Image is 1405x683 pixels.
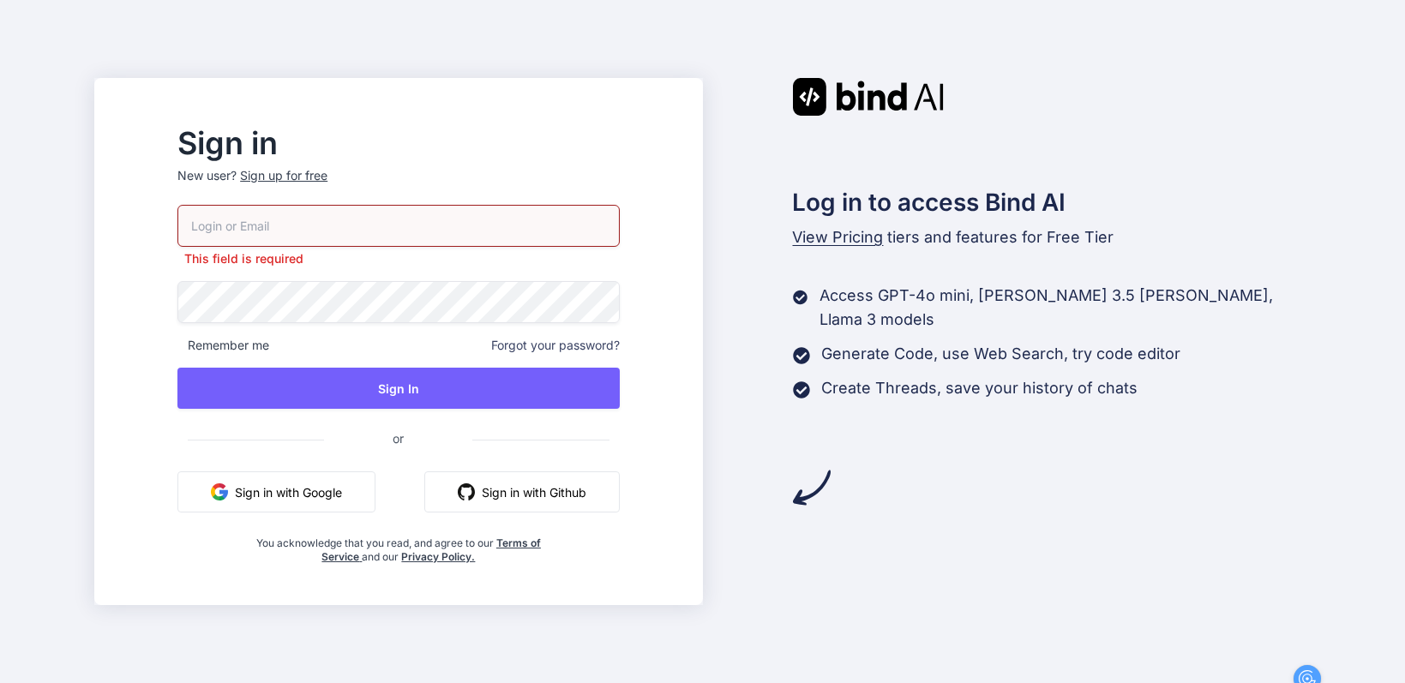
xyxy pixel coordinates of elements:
[324,417,472,459] span: or
[251,526,546,564] div: You acknowledge that you read, and agree to our and our
[424,471,620,512] button: Sign in with Github
[491,337,620,354] span: Forgot your password?
[820,284,1311,332] p: Access GPT-4o mini, [PERSON_NAME] 3.5 [PERSON_NAME], Llama 3 models
[793,228,884,246] span: View Pricing
[177,167,619,205] p: New user?
[177,129,619,157] h2: Sign in
[822,342,1181,366] p: Generate Code, use Web Search, try code editor
[401,550,475,563] a: Privacy Policy.
[793,225,1311,249] p: tiers and features for Free Tier
[793,184,1311,220] h2: Log in to access Bind AI
[177,471,375,512] button: Sign in with Google
[177,250,619,267] p: This field is required
[240,167,327,184] div: Sign up for free
[177,337,269,354] span: Remember me
[177,368,619,409] button: Sign In
[321,536,541,563] a: Terms of Service
[177,205,619,247] input: Login or Email
[458,483,475,500] img: github
[211,483,228,500] img: google
[793,469,831,506] img: arrow
[822,376,1138,400] p: Create Threads, save your history of chats
[793,78,944,116] img: Bind AI logo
